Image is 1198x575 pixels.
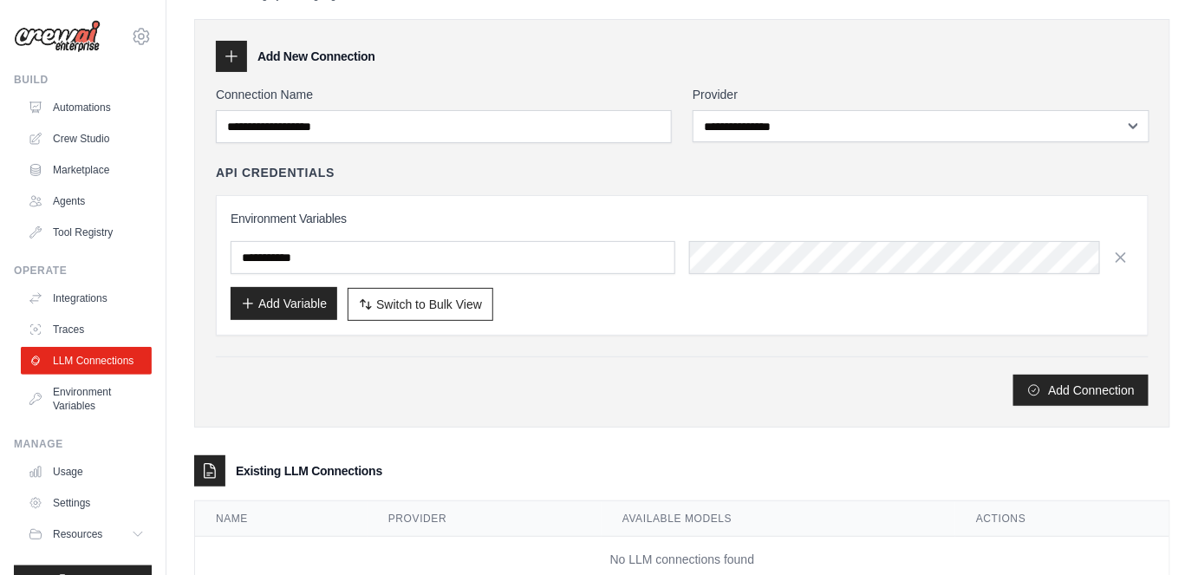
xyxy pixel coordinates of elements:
[14,264,152,278] div: Operate
[14,20,101,53] img: Logo
[21,378,152,420] a: Environment Variables
[21,156,152,184] a: Marketplace
[21,187,152,215] a: Agents
[955,501,1169,537] th: Actions
[348,288,493,321] button: Switch to Bulk View
[14,73,152,87] div: Build
[21,489,152,517] a: Settings
[21,219,152,246] a: Tool Registry
[602,501,955,537] th: Available Models
[21,94,152,121] a: Automations
[257,48,375,65] h3: Add New Connection
[693,86,1149,103] label: Provider
[231,287,337,320] button: Add Variable
[376,296,482,313] span: Switch to Bulk View
[216,86,672,103] label: Connection Name
[21,125,152,153] a: Crew Studio
[1013,375,1149,406] button: Add Connection
[21,284,152,312] a: Integrations
[53,527,102,541] span: Resources
[21,458,152,486] a: Usage
[21,520,152,548] button: Resources
[14,437,152,451] div: Manage
[195,501,368,537] th: Name
[21,316,152,343] a: Traces
[231,210,1134,227] h3: Environment Variables
[236,462,382,480] h3: Existing LLM Connections
[21,347,152,375] a: LLM Connections
[216,164,335,181] h4: API Credentials
[368,501,602,537] th: Provider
